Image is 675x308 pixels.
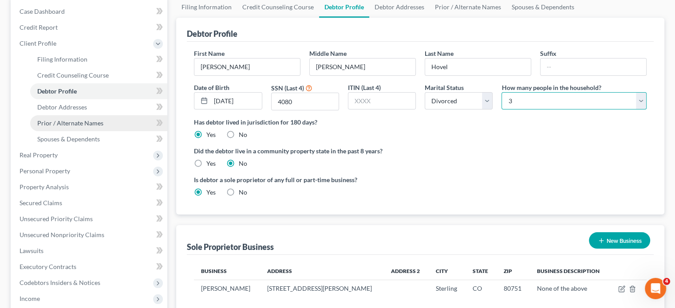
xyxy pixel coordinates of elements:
[30,99,167,115] a: Debtor Addresses
[466,262,497,280] th: State
[20,279,100,286] span: Codebtors Insiders & Notices
[466,280,497,297] td: CO
[20,263,76,270] span: Executory Contracts
[18,121,148,130] div: We typically reply in a few hours
[239,130,247,139] label: No
[20,247,43,254] span: Lawsuits
[153,14,169,30] div: Close
[20,167,70,175] span: Personal Property
[30,51,167,67] a: Filing Information
[348,93,415,109] input: XXXX
[239,159,247,168] label: No
[20,8,65,15] span: Case Dashboard
[37,135,100,143] span: Spouses & Dependents
[112,14,130,32] img: Profile image for Emma
[271,83,304,93] label: SSN (Last 4)
[530,280,610,297] td: None of the above
[194,117,647,127] label: Has debtor lived in jurisdiction for 180 days?
[194,58,300,75] input: --
[18,171,149,190] div: Statement of Financial Affairs - Payments Made in the Last 90 days
[30,115,167,131] a: Prior / Alternate Names
[206,188,216,197] label: Yes
[645,278,666,299] iframe: Intercom live chat
[194,49,225,58] label: First Name
[239,188,247,197] label: No
[37,103,87,111] span: Debtor Addresses
[384,262,429,280] th: Address 2
[20,39,56,47] span: Client Profile
[194,280,260,297] td: [PERSON_NAME]
[141,249,155,255] span: Help
[310,58,415,75] input: M.I
[18,78,160,93] p: How can we help?
[118,226,178,262] button: Help
[20,231,104,238] span: Unsecured Nonpriority Claims
[260,280,384,297] td: [STREET_ADDRESS][PERSON_NAME]
[20,295,40,302] span: Income
[13,193,165,210] div: Attorney's Disclosure of Compensation
[30,67,167,83] a: Credit Counseling Course
[497,262,530,280] th: Zip
[37,119,103,127] span: Prior / Alternate Names
[20,199,62,207] span: Secured Claims
[530,262,610,280] th: Business Description
[18,112,148,121] div: Send us a message
[206,130,216,139] label: Yes
[541,58,646,75] input: --
[30,131,167,147] a: Spouses & Dependents
[37,87,77,95] span: Debtor Profile
[309,49,347,58] label: Middle Name
[37,55,87,63] span: Filing Information
[12,195,167,211] a: Secured Claims
[12,4,167,19] a: Case Dashboard
[20,23,58,31] span: Credit Report
[429,280,466,297] td: Sterling
[74,249,104,255] span: Messages
[20,249,39,255] span: Home
[540,49,557,58] label: Suffix
[12,19,167,35] a: Credit Report
[12,243,167,259] a: Lawsuits
[37,71,109,79] span: Credit Counseling Course
[194,175,416,184] label: Is debtor a sole proprietor of any full or part-time business?
[497,280,530,297] td: 80751
[425,49,454,58] label: Last Name
[425,58,531,75] input: --
[13,210,165,226] div: Form Preview Helper
[59,226,118,262] button: Messages
[18,19,77,28] img: logo
[20,183,69,191] span: Property Analysis
[18,63,160,78] p: Hi there!
[194,262,260,280] th: Business
[272,93,339,110] input: XXXX
[30,83,167,99] a: Debtor Profile
[12,259,167,275] a: Executory Contracts
[20,151,58,159] span: Real Property
[20,215,93,222] span: Unsecured Priority Claims
[194,83,229,92] label: Date of Birth
[348,83,381,92] label: ITIN (Last 4)
[9,104,169,138] div: Send us a messageWe typically reply in a few hours
[18,151,72,160] span: Search for help
[129,14,146,32] img: Profile image for Lindsey
[12,227,167,243] a: Unsecured Nonpriority Claims
[18,197,149,206] div: Attorney's Disclosure of Compensation
[95,14,113,32] img: Profile image for Sara
[501,83,601,92] label: How many people in the household?
[187,28,237,39] div: Debtor Profile
[429,262,466,280] th: City
[589,232,650,249] button: New Business
[13,168,165,193] div: Statement of Financial Affairs - Payments Made in the Last 90 days
[663,278,670,285] span: 4
[194,146,647,156] label: Did the debtor live in a community property state in the past 8 years?
[187,242,274,252] div: Sole Proprietor Business
[260,262,384,280] th: Address
[13,146,165,164] button: Search for help
[211,93,261,109] input: MM/DD/YYYY
[12,179,167,195] a: Property Analysis
[18,213,149,222] div: Form Preview Helper
[206,159,216,168] label: Yes
[12,211,167,227] a: Unsecured Priority Claims
[425,83,464,92] label: Marital Status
